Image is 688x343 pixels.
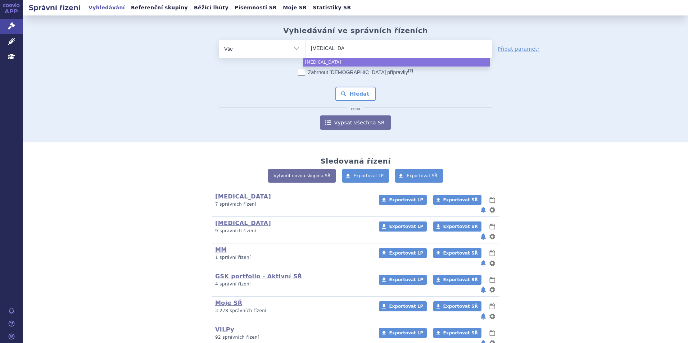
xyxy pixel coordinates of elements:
p: 92 správních řízení [215,334,370,340]
button: notifikace [480,232,487,241]
a: Běžící lhůty [192,3,231,13]
span: Exportovat LP [389,224,423,229]
button: notifikace [480,285,487,294]
a: Moje SŘ [215,299,242,306]
span: Exportovat SŘ [443,197,478,202]
a: Exportovat LP [379,221,427,232]
button: notifikace [480,206,487,214]
button: nastavení [489,285,496,294]
a: MM [215,246,227,253]
a: Exportovat LP [379,328,427,338]
p: 7 správních řízení [215,201,370,207]
button: Hledat [335,87,376,101]
span: Exportovat LP [389,304,423,309]
span: Exportovat LP [354,173,384,178]
h2: Správní řízení [23,3,86,13]
a: Moje SŘ [281,3,309,13]
span: Exportovat LP [389,197,423,202]
label: Zahrnout [DEMOGRAPHIC_DATA] přípravky [298,69,413,76]
button: lhůty [489,222,496,231]
a: Referenční skupiny [129,3,190,13]
a: Vyhledávání [86,3,127,13]
a: Exportovat LP [379,301,427,311]
button: nastavení [489,259,496,267]
span: Exportovat SŘ [443,224,478,229]
a: Exportovat SŘ [433,221,481,232]
h2: Sledovaná řízení [320,157,390,165]
a: Přidat parametr [498,45,540,52]
p: 1 správní řízení [215,255,370,261]
span: Exportovat SŘ [443,330,478,335]
button: lhůty [489,302,496,311]
button: notifikace [480,312,487,321]
a: Exportovat LP [379,195,427,205]
a: Exportovat SŘ [433,275,481,285]
i: nebo [348,107,364,111]
span: Exportovat LP [389,277,423,282]
a: Exportovat SŘ [433,248,481,258]
a: [MEDICAL_DATA] [215,220,271,227]
span: Exportovat SŘ [443,277,478,282]
a: Exportovat LP [379,275,427,285]
a: Statistiky SŘ [311,3,353,13]
h2: Vyhledávání ve správních řízeních [283,26,428,35]
a: Exportovat LP [342,169,389,183]
a: Exportovat SŘ [395,169,443,183]
a: VILPy [215,326,234,333]
button: nastavení [489,232,496,241]
button: nastavení [489,312,496,321]
span: Exportovat SŘ [443,251,478,256]
button: lhůty [489,249,496,257]
abbr: (?) [408,68,413,73]
a: Exportovat LP [379,248,427,258]
a: Vytvořit novou skupinu SŘ [268,169,336,183]
a: Exportovat SŘ [433,195,481,205]
p: 3 278 správních řízení [215,308,370,314]
button: lhůty [489,196,496,204]
a: Písemnosti SŘ [232,3,279,13]
p: 9 správních řízení [215,228,370,234]
p: 4 správní řízení [215,281,370,287]
span: Exportovat LP [389,330,423,335]
a: Vypsat všechna SŘ [320,115,391,130]
span: Exportovat SŘ [443,304,478,309]
a: GSK portfolio - Aktivní SŘ [215,273,302,280]
button: nastavení [489,206,496,214]
button: lhůty [489,275,496,284]
button: lhůty [489,329,496,337]
span: Exportovat LP [389,251,423,256]
a: [MEDICAL_DATA] [215,193,271,200]
button: notifikace [480,259,487,267]
li: [MEDICAL_DATA] [303,58,490,67]
a: Exportovat SŘ [433,301,481,311]
span: Exportovat SŘ [407,173,438,178]
a: Exportovat SŘ [433,328,481,338]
